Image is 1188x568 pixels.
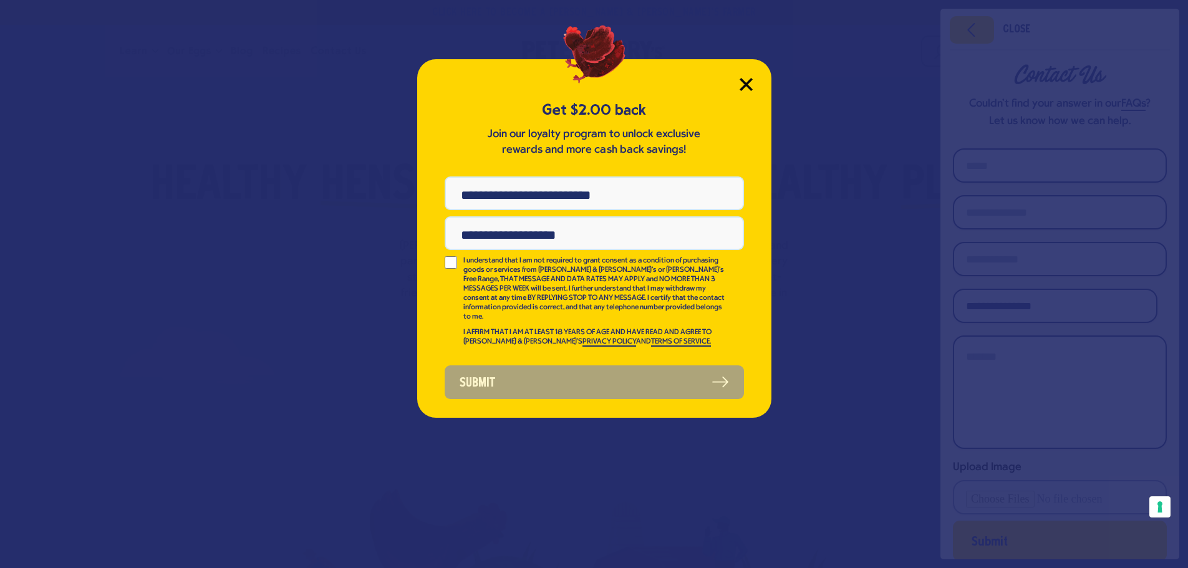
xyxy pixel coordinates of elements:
h5: Get $2.00 back [445,100,744,120]
a: PRIVACY POLICY [582,338,636,347]
input: I understand that I am not required to grant consent as a condition of purchasing goods or servic... [445,256,457,269]
button: Your consent preferences for tracking technologies [1149,496,1171,517]
a: TERMS OF SERVICE. [651,338,711,347]
button: Submit [445,365,744,399]
p: I AFFIRM THAT I AM AT LEAST 18 YEARS OF AGE AND HAVE READ AND AGREE TO [PERSON_NAME] & [PERSON_NA... [463,328,727,347]
button: Close Modal [740,78,753,91]
p: Join our loyalty program to unlock exclusive rewards and more cash back savings! [485,127,703,158]
p: I understand that I am not required to grant consent as a condition of purchasing goods or servic... [463,256,727,322]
